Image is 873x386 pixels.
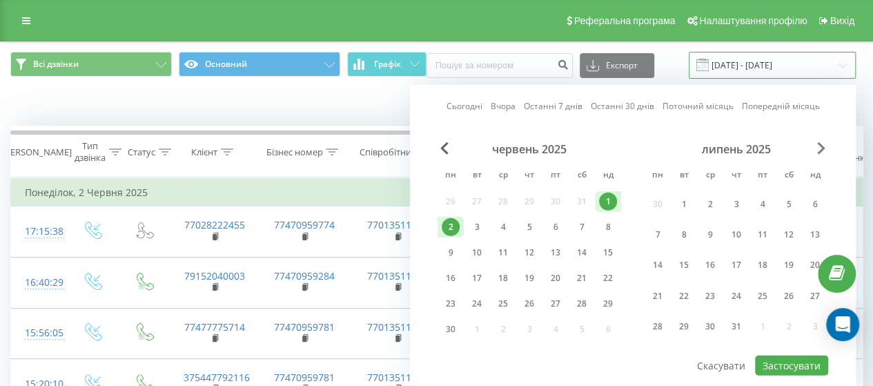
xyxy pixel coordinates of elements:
[754,256,772,274] div: 18
[274,269,335,282] a: 77470959284
[374,59,401,69] span: Графік
[599,269,617,287] div: 22
[569,293,595,314] div: сб 28 черв 2025 р.
[749,283,776,309] div: пт 25 лип 2025 р.
[516,242,542,263] div: чт 12 черв 2025 р.
[25,320,52,347] div: 15:56:05
[802,191,828,217] div: нд 6 лип 2025 р.
[806,287,824,305] div: 27
[723,283,749,309] div: чт 24 лип 2025 р.
[754,226,772,244] div: 11
[367,320,428,334] a: 77013511798
[25,269,52,296] div: 16:40:29
[595,191,621,212] div: нд 1 черв 2025 р.
[701,226,719,244] div: 9
[649,318,667,336] div: 28
[778,166,799,186] abbr: субота
[663,99,734,113] a: Поточний місяць
[191,146,217,158] div: Клієнт
[547,244,565,262] div: 13
[595,217,621,238] div: нд 8 черв 2025 р.
[780,256,798,274] div: 19
[547,269,565,287] div: 20
[542,217,569,238] div: пт 6 черв 2025 р.
[723,222,749,247] div: чт 10 лип 2025 р.
[542,293,569,314] div: пт 27 черв 2025 р.
[727,195,745,213] div: 3
[780,195,798,213] div: 5
[442,320,460,338] div: 30
[697,252,723,278] div: ср 16 лип 2025 р.
[542,268,569,289] div: пт 20 черв 2025 р.
[524,99,582,113] a: Останні 7 днів
[10,52,172,77] button: Всі дзвінки
[571,166,592,186] abbr: субота
[569,268,595,289] div: сб 21 черв 2025 р.
[671,191,697,217] div: вт 1 лип 2025 р.
[647,166,668,186] abbr: понеділок
[516,217,542,238] div: чт 5 черв 2025 р.
[806,226,824,244] div: 13
[599,295,617,313] div: 29
[727,318,745,336] div: 31
[184,320,245,334] a: 77477775714
[755,356,828,376] button: Застосувати
[649,256,667,274] div: 14
[802,252,828,278] div: нд 20 лип 2025 р.
[723,252,749,278] div: чт 17 лип 2025 р.
[359,146,415,158] div: Співробітник
[547,295,565,313] div: 27
[649,226,667,244] div: 7
[749,191,776,217] div: пт 4 лип 2025 р.
[727,226,745,244] div: 10
[780,226,798,244] div: 12
[742,99,820,113] a: Попередній місяць
[468,269,486,287] div: 17
[179,52,340,77] button: Основний
[674,166,694,186] abbr: вівторок
[440,166,461,186] abbr: понеділок
[776,222,802,247] div: сб 12 лип 2025 р.
[599,244,617,262] div: 15
[591,99,654,113] a: Останні 30 днів
[671,313,697,339] div: вт 29 лип 2025 р.
[723,191,749,217] div: чт 3 лип 2025 р.
[467,166,487,186] abbr: вівторок
[33,59,79,70] span: Всі дзвінки
[468,218,486,236] div: 3
[274,371,335,384] a: 77470959781
[802,283,828,309] div: нд 27 лип 2025 р.
[776,191,802,217] div: сб 5 лип 2025 р.
[490,217,516,238] div: ср 4 черв 2025 р.
[75,140,106,164] div: Тип дзвінка
[367,218,428,231] a: 77013511798
[802,222,828,247] div: нд 13 лип 2025 р.
[184,269,245,282] a: 79152040003
[806,256,824,274] div: 20
[826,308,859,341] div: Open Intercom Messenger
[516,293,542,314] div: чт 26 черв 2025 р.
[776,252,802,278] div: сб 19 лип 2025 р.
[367,371,428,384] a: 77013511798
[438,293,464,314] div: пн 23 черв 2025 р.
[490,242,516,263] div: ср 11 черв 2025 р.
[754,195,772,213] div: 4
[442,295,460,313] div: 23
[490,293,516,314] div: ср 25 черв 2025 р.
[266,146,322,158] div: Бізнес номер
[645,252,671,278] div: пн 14 лип 2025 р.
[595,268,621,289] div: нд 22 черв 2025 р.
[645,313,671,339] div: пн 28 лип 2025 р.
[184,218,245,231] a: 77028222455
[675,318,693,336] div: 29
[675,195,693,213] div: 1
[701,318,719,336] div: 30
[754,287,772,305] div: 25
[752,166,773,186] abbr: п’ятниця
[347,52,426,77] button: Графік
[699,15,807,26] span: Налаштування профілю
[805,166,825,186] abbr: неділя
[547,218,565,236] div: 6
[464,268,490,289] div: вт 17 черв 2025 р.
[723,313,749,339] div: чт 31 лип 2025 р.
